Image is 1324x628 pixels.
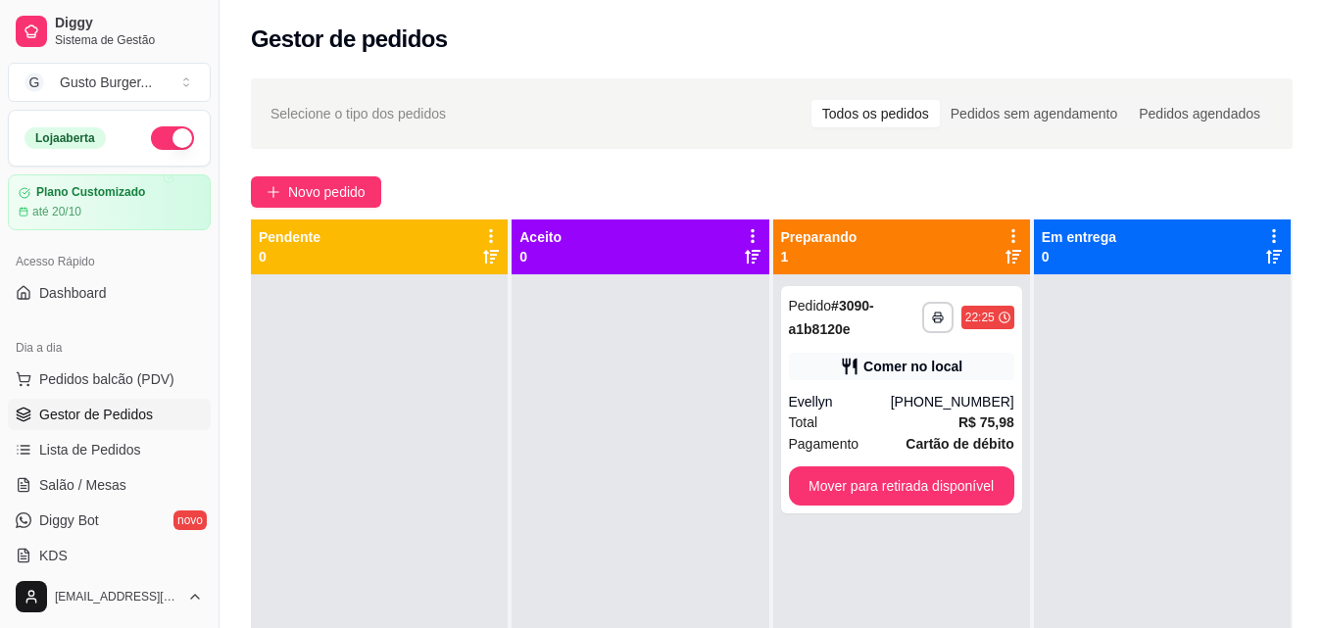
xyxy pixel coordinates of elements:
p: Pendente [259,227,320,247]
span: Salão / Mesas [39,475,126,495]
h2: Gestor de pedidos [251,24,448,55]
div: Pedidos sem agendamento [940,100,1128,127]
span: plus [267,185,280,199]
button: Pedidos balcão (PDV) [8,363,211,395]
strong: Cartão de débito [906,436,1013,452]
div: Evellyn [789,392,891,411]
button: Alterar Status [151,126,194,150]
span: KDS [39,546,68,565]
span: Diggy [55,15,203,32]
a: Lista de Pedidos [8,434,211,465]
div: 22:25 [965,310,995,325]
a: DiggySistema de Gestão [8,8,211,55]
span: Pagamento [789,433,859,455]
a: KDS [8,540,211,571]
div: Gusto Burger ... [60,72,152,92]
a: Diggy Botnovo [8,505,211,536]
div: [PHONE_NUMBER] [891,392,1014,411]
span: Sistema de Gestão [55,32,203,48]
a: Gestor de Pedidos [8,399,211,430]
p: Aceito [519,227,562,247]
span: Diggy Bot [39,510,99,530]
span: Total [789,411,818,433]
article: até 20/10 [32,204,81,219]
div: Comer no local [863,357,962,376]
p: Em entrega [1042,227,1116,247]
div: Loja aberta [25,127,106,149]
p: 0 [259,247,320,266]
button: Mover para retirada disponível [789,466,1014,506]
a: Salão / Mesas [8,469,211,501]
p: 1 [781,247,858,266]
p: 0 [1042,247,1116,266]
span: Selecione o tipo dos pedidos [270,103,446,124]
span: Gestor de Pedidos [39,405,153,424]
span: Novo pedido [288,181,366,203]
span: Dashboard [39,283,107,303]
div: Todos os pedidos [811,100,940,127]
p: 0 [519,247,562,266]
a: Plano Customizadoaté 20/10 [8,174,211,230]
span: Pedidos balcão (PDV) [39,369,174,389]
button: Select a team [8,63,211,102]
button: Novo pedido [251,176,381,208]
a: Dashboard [8,277,211,309]
span: Lista de Pedidos [39,440,141,459]
strong: R$ 75,98 [958,414,1014,430]
span: [EMAIL_ADDRESS][DOMAIN_NAME] [55,589,179,604]
strong: # 3090-a1b8120e [789,298,874,337]
article: Plano Customizado [36,185,145,200]
p: Preparando [781,227,858,247]
span: Pedido [789,298,832,314]
button: [EMAIL_ADDRESS][DOMAIN_NAME] [8,573,211,620]
div: Acesso Rápido [8,246,211,277]
div: Dia a dia [8,332,211,363]
div: Pedidos agendados [1128,100,1271,127]
span: G [25,72,44,92]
